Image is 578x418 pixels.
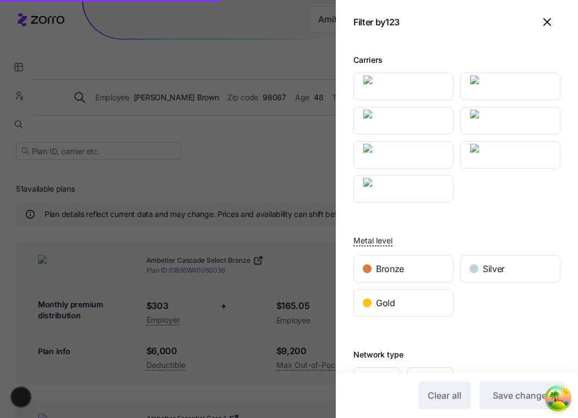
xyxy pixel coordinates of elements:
[376,262,404,276] span: Bronze
[479,382,565,409] button: Save changes
[363,178,444,200] img: Regence BlueShield
[376,296,395,310] span: Gold
[418,382,471,409] button: Clear all
[353,17,525,28] h1: Filter by 123
[547,387,569,409] button: Open Tanstack query devtools
[470,110,551,132] img: Kaiser Permanente
[363,144,444,166] img: LifeWise Health Plan
[363,75,444,97] img: Ambetter
[470,75,551,97] img: BridgeSpan Health Company
[353,349,403,361] div: Network type
[353,235,392,246] span: Metal level
[428,389,461,402] span: Clear all
[470,144,551,166] img: Molina
[363,110,444,132] img: Community Health Network of Washington
[483,262,505,276] span: Silver
[353,54,383,66] div: Carriers
[493,389,552,402] span: Save changes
